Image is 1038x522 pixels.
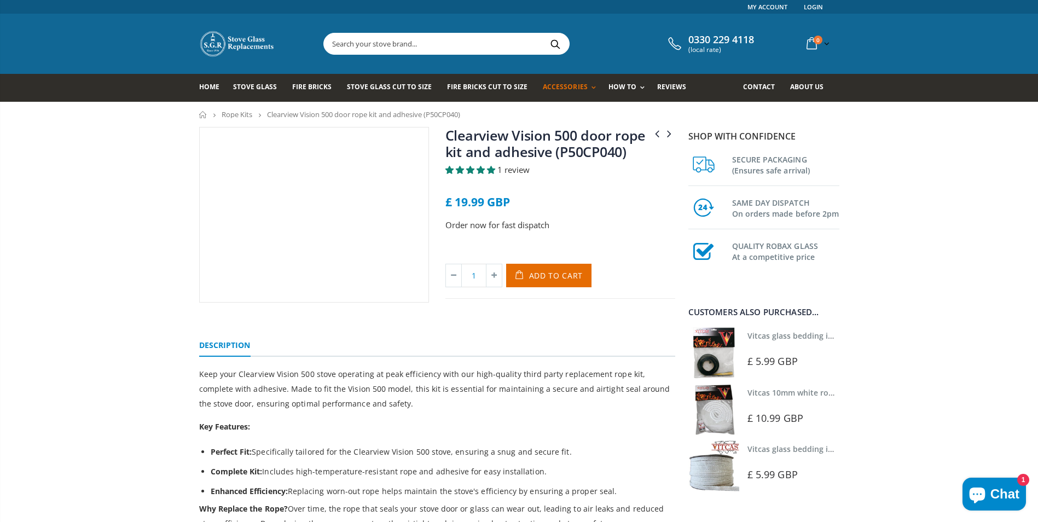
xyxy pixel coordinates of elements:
[447,82,527,91] span: Fire Bricks Cut To Size
[657,82,686,91] span: Reviews
[688,384,739,435] img: Vitcas white rope, glue and gloves kit 10mm
[199,367,675,411] p: Keep your Clearview Vision 500 stove operating at peak efficiency with our high-quality third par...
[222,109,252,119] a: Rope Kits
[292,82,332,91] span: Fire Bricks
[445,219,675,231] p: Order now for fast dispatch
[608,82,636,91] span: How To
[688,34,754,46] span: 0330 229 4118
[688,130,839,143] p: Shop with confidence
[688,440,739,491] img: Vitcas stove glass bedding in tape
[199,74,228,102] a: Home
[199,82,219,91] span: Home
[747,444,980,454] a: Vitcas glass bedding in tape - 2mm x 15mm x 2 meters (White)
[497,164,530,175] span: 1 review
[292,74,340,102] a: Fire Bricks
[814,36,822,44] span: 0
[233,82,277,91] span: Stove Glass
[211,466,263,477] strong: Complete Kit:
[506,264,592,287] button: Add to Cart
[747,411,803,425] span: £ 10.99 GBP
[347,82,432,91] span: Stove Glass Cut To Size
[445,126,646,161] a: Clearview Vision 500 door rope kit and adhesive (P50CP040)
[732,195,839,219] h3: SAME DAY DISPATCH On orders made before 2pm
[211,486,288,496] strong: Enhanced Efficiency:
[732,152,839,176] h3: SECURE PACKAGING (Ensures safe arrival)
[688,327,739,378] img: Vitcas stove glass bedding in tape
[267,109,460,119] span: Clearview Vision 500 door rope kit and adhesive (P50CP040)
[445,194,510,210] span: £ 19.99 GBP
[688,308,839,316] div: Customers also purchased...
[211,446,252,457] strong: Perfect Fit:
[802,33,832,54] a: 0
[199,421,251,432] strong: Key Features:
[743,82,775,91] span: Contact
[211,442,675,462] li: Specifically tailored for the Clearview Vision 500 stove, ensuring a snug and secure fit.
[747,330,952,341] a: Vitcas glass bedding in tape - 2mm x 10mm x 2 meters
[790,82,824,91] span: About us
[743,74,783,102] a: Contact
[665,34,754,54] a: 0330 229 4118 (local rate)
[688,46,754,54] span: (local rate)
[543,33,568,54] button: Search
[324,33,692,54] input: Search your stove brand...
[445,164,497,175] span: 5.00 stars
[199,30,276,57] img: Stove Glass Replacement
[608,74,650,102] a: How To
[747,355,798,368] span: £ 5.99 GBP
[199,111,207,118] a: Home
[211,462,675,482] li: Includes high-temperature-resistant rope and adhesive for easy installation.
[959,478,1029,513] inbox-online-store-chat: Shopify online store chat
[199,335,251,357] a: Description
[447,74,536,102] a: Fire Bricks Cut To Size
[543,82,587,91] span: Accessories
[543,74,601,102] a: Accessories
[732,239,839,263] h3: QUALITY ROBAX GLASS At a competitive price
[529,270,583,281] span: Add to Cart
[747,468,798,481] span: £ 5.99 GBP
[347,74,440,102] a: Stove Glass Cut To Size
[790,74,832,102] a: About us
[199,503,288,514] strong: Why Replace the Rope?
[747,387,962,398] a: Vitcas 10mm white rope kit - includes rope seal and glue!
[211,482,675,501] li: Replacing worn-out rope helps maintain the stove's efficiency by ensuring a proper seal.
[233,74,285,102] a: Stove Glass
[657,74,694,102] a: Reviews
